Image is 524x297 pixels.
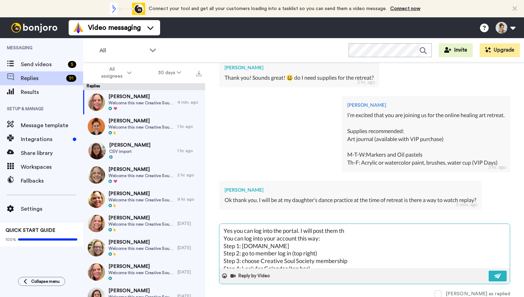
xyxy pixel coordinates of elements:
[88,118,105,135] img: ef9a8303-58cc-4f71-915a-c253eb762cd3-thumb.jpg
[108,93,174,100] span: [PERSON_NAME]
[347,102,505,108] div: [PERSON_NAME]
[98,66,126,80] span: All assignees
[494,273,502,279] img: send-white.svg
[21,135,70,143] span: Integrations
[108,246,174,251] span: Welcome this new Creative Soul Society Member!
[21,163,83,171] span: Workspaces
[85,63,145,82] button: All assignees
[88,94,105,111] img: 9ddb905b-89ba-4cd8-94ef-3a352831c426-thumb.jpg
[83,187,205,211] a: [PERSON_NAME]Welcome this new Creative Soul Society Member!9 hr. ago
[194,68,204,78] button: Export all results that match these filters now.
[108,239,174,246] span: [PERSON_NAME]
[83,163,205,187] a: [PERSON_NAME]Welcome this new Creative Soul Society Member!2 hr. ago
[347,111,505,167] div: I’m excited that you are joining us for the online healing art retreat. Supplies recommended: Art...
[108,190,174,197] span: [PERSON_NAME]
[488,164,506,171] div: 3 hr. ago
[21,121,83,130] span: Message template
[196,71,202,76] img: export.svg
[145,67,194,79] button: 30 days
[83,139,205,163] a: [PERSON_NAME]CSV import1 hr. ago
[225,196,476,204] div: Ok thank you. I will be at my daughter’s dance practice at the time of retreat is there a way to ...
[68,61,76,68] div: 5
[108,197,174,203] span: Welcome this new Creative Soul Society Member!
[177,124,202,129] div: 1 hr. ago
[99,46,146,55] span: All
[177,148,202,154] div: 1 hr. ago
[6,228,55,233] span: QUICK START GUIDE
[225,186,476,193] div: [PERSON_NAME]
[21,205,83,213] span: Settings
[83,83,205,90] div: Replies
[230,271,272,281] button: Reply by Video
[21,149,83,157] span: Share library
[108,100,174,106] span: Welcome this new Creative Soul Society Member!
[177,269,202,275] div: [DATE]
[21,74,63,82] span: Replies
[88,23,141,33] span: Video messaging
[108,117,174,124] span: [PERSON_NAME]
[177,196,202,202] div: 9 hr. ago
[357,79,375,86] div: 3 hr. ago
[109,142,150,149] span: [PERSON_NAME]
[177,221,202,226] div: [DATE]
[219,224,510,268] textarea: Yes you can log into the portal. I will post them th You can log into your account this way: Step...
[83,260,205,284] a: [PERSON_NAME]Welcome this new Creative Soul Society Member![DATE]
[88,142,106,159] img: c0e292b6-9679-4a45-a0ca-01fddea1d721-thumb.jpg
[21,177,83,185] span: Fallbacks
[108,287,174,294] span: [PERSON_NAME]
[177,245,202,251] div: [DATE]
[108,215,174,221] span: [PERSON_NAME]
[83,236,205,260] a: [PERSON_NAME]Welcome this new Creative Soul Society Member![DATE]
[83,211,205,236] a: [PERSON_NAME]Welcome this new Creative Soul Society Member![DATE]
[108,270,174,276] span: Welcome this new Creative Soul Society Member!
[107,3,145,15] div: animation
[31,279,60,284] span: Collapse menu
[108,166,174,173] span: [PERSON_NAME]
[480,43,520,57] button: Upgrade
[88,191,105,208] img: ec960f8a-3a1a-4432-b2c9-d574a9c2ec42-thumb.jpg
[88,166,105,184] img: 8ab99b73-28fa-4aa4-9edb-6529bae325f4-thumb.jpg
[88,215,105,232] img: 2dbbe995-0859-4424-91af-b3092435f491-thumb.jpg
[108,173,174,178] span: Welcome this new Creative Soul Society Member!
[225,74,374,82] div: Thank you! Sounds great! 😃 do I need supplies for the retreat?
[177,99,202,105] div: 4 min. ago
[6,237,16,242] span: 100%
[390,6,420,11] a: Connect now
[83,90,205,114] a: [PERSON_NAME]Welcome this new Creative Soul Society Member!4 min. ago
[21,88,83,96] span: Results
[88,239,105,256] img: 77e89547-6366-4f42-b4c6-025cb18479c5-thumb.jpg
[83,114,205,139] a: [PERSON_NAME]Welcome this new Creative Soul Society Member!1 hr. ago
[456,201,478,208] div: 5 min. ago
[108,263,174,270] span: [PERSON_NAME]
[66,75,76,82] div: 91
[439,43,473,57] button: Invite
[108,221,174,227] span: Welcome this new Creative Soul Society Member!
[225,64,374,71] div: [PERSON_NAME]
[21,60,65,69] span: Send videos
[88,263,105,281] img: eeb62bf6-654c-4bf9-9764-2d4768c9687a-thumb.jpg
[18,277,65,286] button: Collapse menu
[177,172,202,178] div: 2 hr. ago
[108,124,174,130] span: Welcome this new Creative Soul Society Member!
[109,149,150,154] span: CSV import
[73,22,84,33] img: vm-color.svg
[8,23,60,33] img: bj-logo-header-white.svg
[149,6,387,11] span: Connect your tool and get all your customers loading into a tasklist so you can send them a video...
